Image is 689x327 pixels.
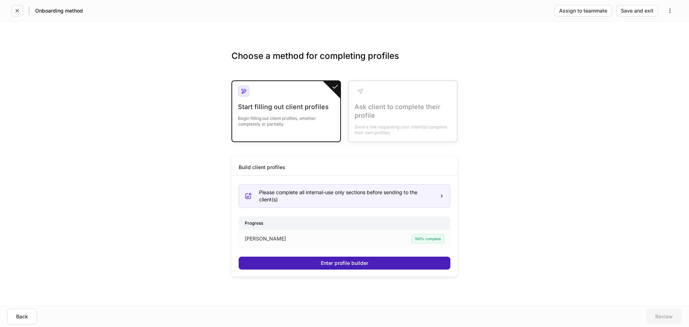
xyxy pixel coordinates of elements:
[321,261,368,266] div: Enter profile builder
[616,5,658,17] button: Save and exit
[231,50,458,73] h3: Choose a method for completing profiles
[16,314,28,319] div: Back
[239,217,450,229] div: Progress
[259,189,433,203] div: Please complete all internal-use only sections before sending to the client(s)
[239,257,450,270] button: Enter profile builder
[7,309,37,324] button: Back
[35,7,83,14] h5: Onboarding method
[621,8,653,13] div: Save and exit
[238,103,334,111] div: Start filling out client profiles
[559,8,607,13] div: Assign to teammate
[239,164,285,171] div: Build client profiles
[554,5,612,17] button: Assign to teammate
[245,235,286,242] p: [PERSON_NAME]
[238,111,334,127] div: Begin filling out client profiles, whether completely or partially.
[412,234,444,243] div: 100% complete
